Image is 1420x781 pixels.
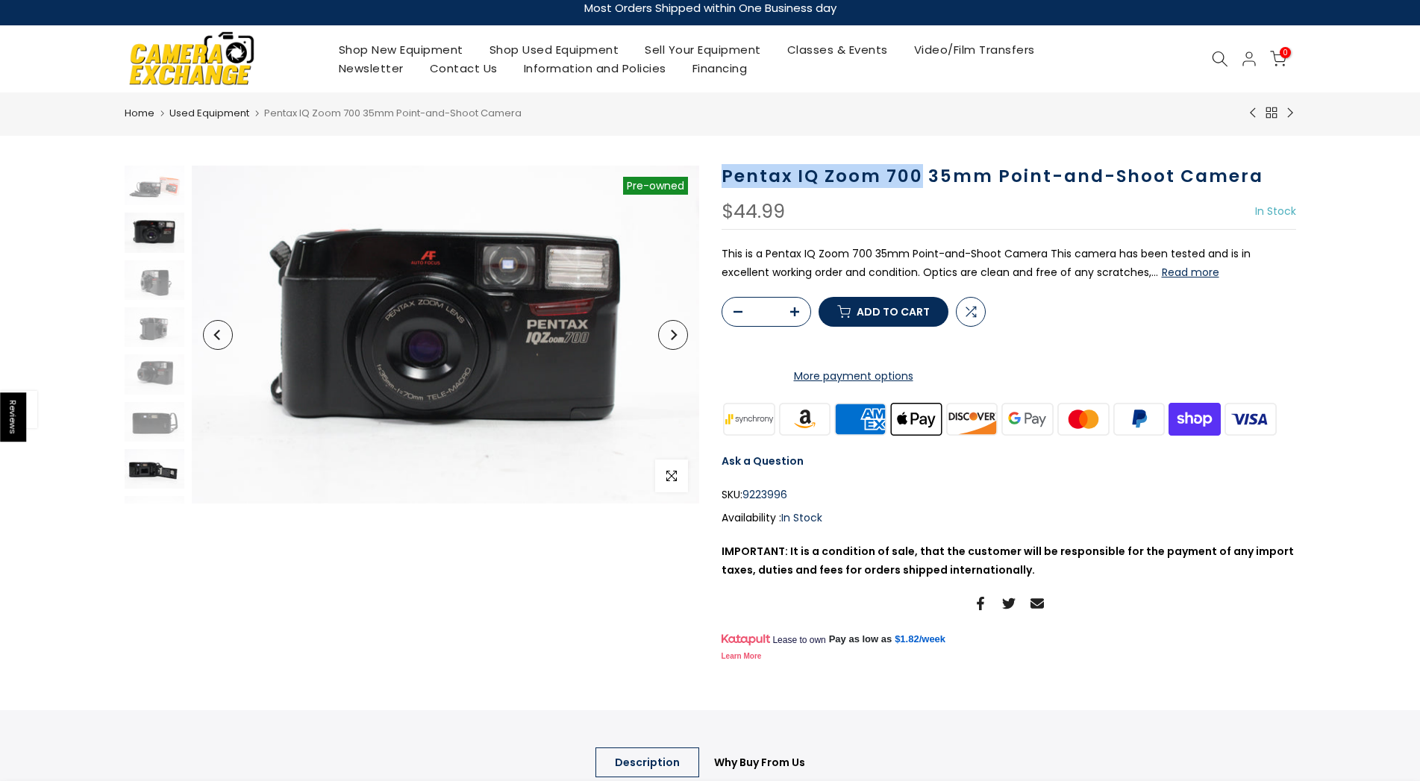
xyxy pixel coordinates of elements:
img: master [1055,401,1111,437]
img: discover [944,401,1000,437]
span: In Stock [1255,204,1296,219]
img: apple pay [888,401,944,437]
a: Video/Film Transfers [901,40,1048,59]
a: Information and Policies [510,59,679,78]
a: Learn More [722,652,762,660]
a: Contact Us [416,59,510,78]
a: More payment options [722,367,986,386]
strong: IMPORTANT: It is a condition of sale, that the customer will be responsible for the payment of an... [722,544,1294,577]
a: Share on Twitter [1002,595,1016,612]
h1: Pentax IQ Zoom 700 35mm Point-and-Shoot Camera [722,166,1296,187]
img: synchrony [722,401,778,437]
span: Lease to own [772,634,825,646]
div: $44.99 [722,202,785,222]
span: In Stock [781,510,822,525]
a: Used Equipment [169,106,249,121]
a: Home [125,106,154,121]
img: google pay [1000,401,1056,437]
img: american express [833,401,889,437]
span: 0 [1280,47,1291,58]
a: Ask a Question [722,454,804,468]
img: visa [1222,401,1278,437]
a: Financing [679,59,760,78]
p: This is a Pentax IQ Zoom 700 35mm Point-and-Shoot Camera This camera has been tested and is in ex... [722,245,1296,282]
button: Previous [203,320,233,350]
a: Share on Facebook [974,595,987,612]
div: Availability : [722,509,1296,527]
a: Description [595,747,699,777]
span: Pay as low as [829,633,892,646]
span: 9223996 [742,486,787,504]
div: SKU: [722,486,1296,504]
a: $1.82/week [895,633,945,646]
a: Sell Your Equipment [632,40,775,59]
a: Shop New Equipment [325,40,476,59]
span: Add to cart [857,307,930,317]
span: Pentax IQ Zoom 700 35mm Point-and-Shoot Camera [264,106,522,120]
a: Why Buy From Us [695,747,825,777]
img: paypal [1111,401,1167,437]
a: Share on Email [1030,595,1044,612]
img: shopify pay [1167,401,1223,437]
a: Shop Used Equipment [476,40,632,59]
button: Next [658,320,688,350]
a: Newsletter [325,59,416,78]
a: Classes & Events [774,40,901,59]
button: Read more [1162,266,1219,279]
a: 0 [1270,51,1286,67]
button: Add to cart [819,297,948,327]
img: amazon payments [777,401,833,437]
